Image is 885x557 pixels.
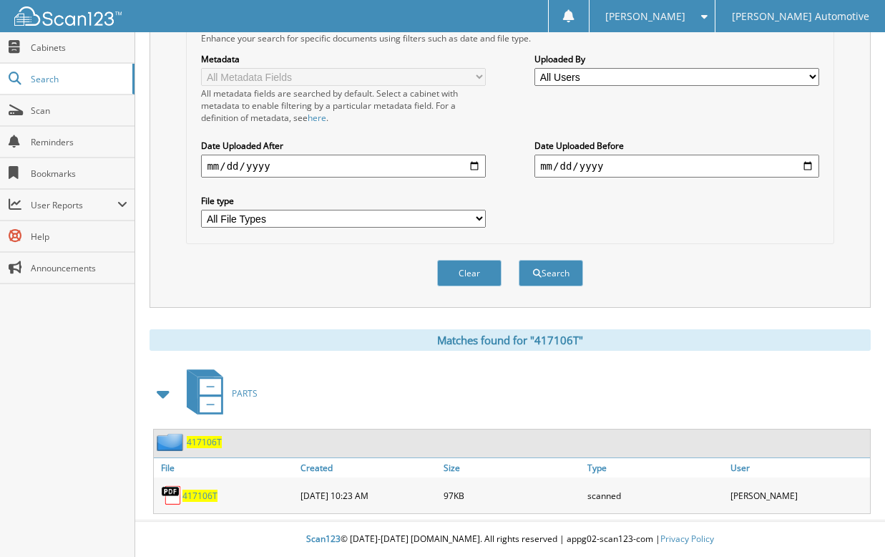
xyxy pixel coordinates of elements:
div: All metadata fields are searched by default. Select a cabinet with metadata to enable filtering b... [201,87,485,124]
span: [PERSON_NAME] [605,12,685,21]
a: User [727,458,870,478]
span: Announcements [31,262,127,274]
iframe: Chat Widget [813,488,885,557]
a: PARTS [178,365,258,422]
span: User Reports [31,199,117,211]
a: Privacy Policy [660,533,714,545]
div: 97KB [440,481,583,510]
a: 417106T [187,436,222,448]
img: PDF.png [161,485,182,506]
div: Matches found for "417106T" [150,329,871,351]
a: File [154,458,297,478]
span: Cabinets [31,42,127,54]
span: Bookmarks [31,168,127,180]
a: Created [297,458,440,478]
a: 417106T [182,490,217,502]
div: [PERSON_NAME] [727,481,870,510]
input: end [534,155,818,178]
div: scanned [584,481,727,510]
div: [DATE] 10:23 AM [297,481,440,510]
span: Scan123 [306,533,341,545]
span: Reminders [31,136,127,148]
span: Help [31,231,127,243]
a: here [308,112,326,124]
div: © [DATE]-[DATE] [DOMAIN_NAME]. All rights reserved | appg02-scan123-com | [135,522,885,557]
input: start [201,155,485,178]
button: Search [519,260,583,286]
label: Metadata [201,53,485,65]
label: Uploaded By [534,53,818,65]
span: Scan [31,105,127,117]
span: [PERSON_NAME] Automotive [732,12,869,21]
span: Search [31,73,125,85]
a: Size [440,458,583,478]
a: Type [584,458,727,478]
button: Clear [437,260,502,286]
div: Enhance your search for specific documents using filters such as date and file type. [194,32,826,44]
label: Date Uploaded Before [534,140,818,152]
label: Date Uploaded After [201,140,485,152]
label: File type [201,195,485,207]
img: folder2.png [157,433,187,451]
span: PARTS [232,387,258,399]
img: scan123-logo-white.svg [14,6,122,26]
